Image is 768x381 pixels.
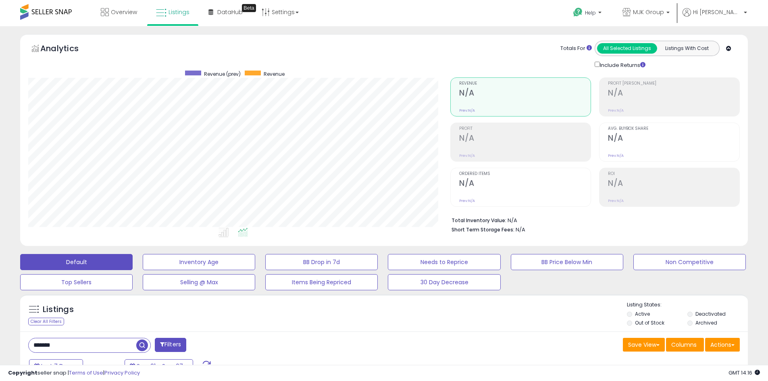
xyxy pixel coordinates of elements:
[459,172,591,176] span: Ordered Items
[265,254,378,270] button: BB Drop in 7d
[459,108,475,113] small: Prev: N/A
[705,338,740,352] button: Actions
[608,88,739,99] h2: N/A
[8,369,140,377] div: seller snap | |
[666,338,704,352] button: Columns
[693,8,741,16] span: Hi [PERSON_NAME]
[597,43,657,54] button: All Selected Listings
[608,81,739,86] span: Profit [PERSON_NAME]
[635,310,650,317] label: Active
[459,153,475,158] small: Prev: N/A
[608,172,739,176] span: ROI
[20,254,133,270] button: Default
[20,274,133,290] button: Top Sellers
[43,304,74,315] h5: Listings
[608,198,624,203] small: Prev: N/A
[143,274,255,290] button: Selling @ Max
[265,274,378,290] button: Items Being Repriced
[69,369,103,377] a: Terms of Use
[567,1,610,26] a: Help
[728,369,760,377] span: 2025-09-15 14:16 GMT
[452,226,514,233] b: Short Term Storage Fees:
[608,133,739,144] h2: N/A
[589,60,655,69] div: Include Returns
[459,127,591,131] span: Profit
[683,8,747,26] a: Hi [PERSON_NAME]
[608,153,624,158] small: Prev: N/A
[633,8,664,16] span: MJK Group
[671,341,697,349] span: Columns
[459,198,475,203] small: Prev: N/A
[573,7,583,17] i: Get Help
[695,310,726,317] label: Deactivated
[29,359,83,373] button: Last 7 Days
[627,301,748,309] p: Listing States:
[40,43,94,56] h5: Analytics
[169,8,189,16] span: Listings
[388,274,500,290] button: 30 Day Decrease
[242,4,256,12] div: Tooltip anchor
[8,369,37,377] strong: Copyright
[459,81,591,86] span: Revenue
[633,254,746,270] button: Non Competitive
[155,338,186,352] button: Filters
[608,127,739,131] span: Avg. Buybox Share
[459,179,591,189] h2: N/A
[635,319,664,326] label: Out of Stock
[608,108,624,113] small: Prev: N/A
[459,133,591,144] h2: N/A
[264,71,285,77] span: Revenue
[204,71,241,77] span: Revenue (prev)
[623,338,665,352] button: Save View
[452,217,506,224] b: Total Inventory Value:
[657,43,717,54] button: Listings With Cost
[41,362,73,370] span: Last 7 Days
[516,226,525,233] span: N/A
[143,254,255,270] button: Inventory Age
[104,369,140,377] a: Privacy Policy
[459,88,591,99] h2: N/A
[28,318,64,325] div: Clear All Filters
[125,359,193,373] button: Sep-01 - Sep-07
[560,45,592,52] div: Totals For
[388,254,500,270] button: Needs to Reprice
[84,363,121,371] span: Compared to:
[452,215,734,225] li: N/A
[608,179,739,189] h2: N/A
[217,8,243,16] span: DataHub
[695,319,717,326] label: Archived
[137,362,183,370] span: Sep-01 - Sep-07
[511,254,623,270] button: BB Price Below Min
[585,9,596,16] span: Help
[111,8,137,16] span: Overview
